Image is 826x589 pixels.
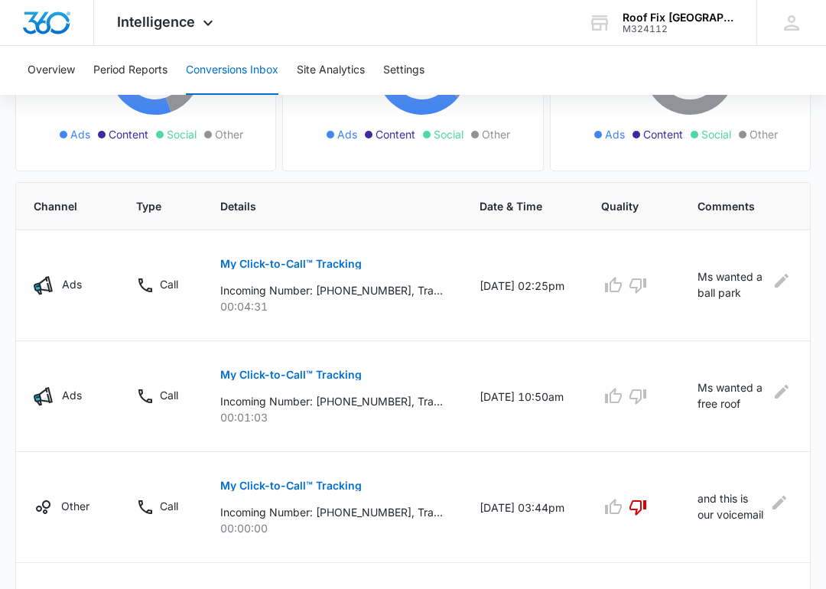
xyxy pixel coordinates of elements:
p: Call [160,276,178,292]
p: Incoming Number: [PHONE_NUMBER], Tracking Number: [PHONE_NUMBER], Ring To: [PHONE_NUMBER], Caller... [220,393,443,409]
span: Details [220,198,421,214]
p: Ads [62,387,82,403]
p: Incoming Number: [PHONE_NUMBER], Tracking Number: [PHONE_NUMBER], Ring To: [PHONE_NUMBER], Caller... [220,282,443,298]
span: Type [136,198,161,214]
span: Intelligence [117,14,195,30]
button: Settings [383,46,424,95]
p: Other [61,498,89,514]
p: and this is our voicemail system number [698,490,764,525]
span: Social [167,126,197,142]
span: Quality [601,198,639,214]
button: Edit Comments [773,490,785,515]
p: My Click-to-Call™ Tracking [220,259,362,269]
span: Ads [605,126,625,142]
span: Ads [70,126,90,142]
button: Overview [28,46,75,95]
span: Content [376,126,415,142]
button: Edit Comments [778,268,785,293]
p: Ads [62,276,82,292]
span: Comments [698,198,763,214]
p: Incoming Number: [PHONE_NUMBER], Tracking Number: [PHONE_NUMBER], Ring To: [PHONE_NUMBER], Caller... [220,504,443,520]
button: Edit Comments [778,379,785,404]
span: Other [215,126,243,142]
span: Content [109,126,148,142]
p: My Click-to-Call™ Tracking [220,369,362,380]
button: My Click-to-Call™ Tracking [220,246,362,282]
div: account id [623,24,734,34]
td: [DATE] 02:25pm [461,230,583,341]
div: account name [623,11,734,24]
button: Period Reports [93,46,167,95]
p: 00:04:31 [220,298,443,314]
button: My Click-to-Call™ Tracking [220,356,362,393]
span: Other [482,126,510,142]
p: 00:00:00 [220,520,443,536]
p: Ms wanted a ball park estimate she is not doing the project for year from now, and would not set ... [698,268,769,303]
td: [DATE] 03:44pm [461,452,583,563]
p: Call [160,498,178,514]
span: Social [701,126,731,142]
span: Social [434,126,463,142]
p: My Click-to-Call™ Tracking [220,480,362,491]
p: Ms wanted a free roof inspection, to provide to the new buyers of the home, and we no longer prov... [698,379,769,414]
p: Call [160,387,178,403]
p: 00:01:03 [220,409,443,425]
span: Ads [337,126,357,142]
button: Site Analytics [297,46,365,95]
span: Date & Time [480,198,542,214]
button: Conversions Inbox [186,46,278,95]
button: My Click-to-Call™ Tracking [220,467,362,504]
span: Content [643,126,683,142]
span: Channel [34,198,77,214]
span: Other [750,126,778,142]
td: [DATE] 10:50am [461,341,583,452]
